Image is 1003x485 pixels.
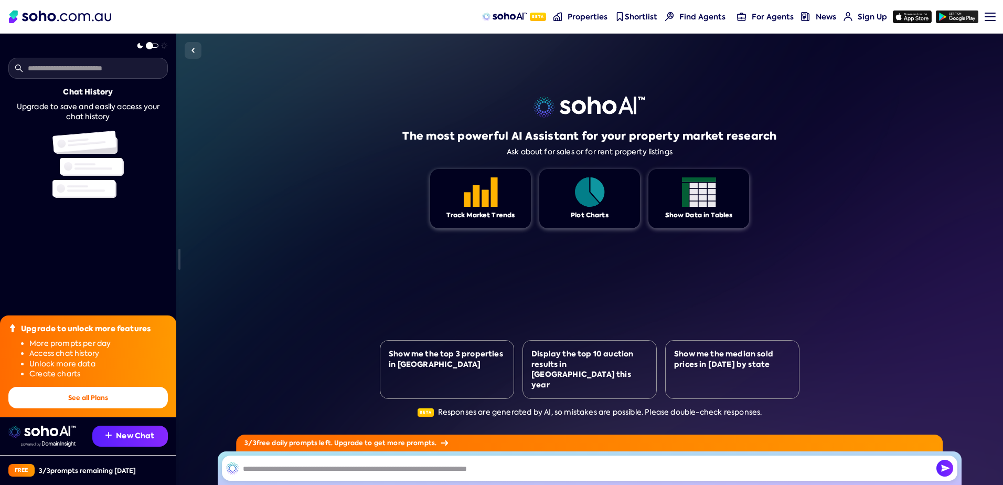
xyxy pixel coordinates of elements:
[674,349,791,370] div: Show me the median sold prices in [DATE] by state
[418,407,762,418] div: Responses are generated by AI, so mistakes are possible. Please double-check responses.
[29,369,168,379] li: Create charts
[553,12,562,21] img: properties-nav icon
[752,12,794,22] span: For Agents
[816,12,836,22] span: News
[573,177,607,207] img: Feature 1 icon
[615,12,624,21] img: shortlist-nav icon
[21,324,151,334] div: Upgrade to unlock more features
[936,460,953,477] button: Send
[737,12,746,21] img: for-agents-nav icon
[8,324,17,332] img: Upgrade icon
[187,44,199,57] img: Sidebar toggle icon
[571,211,609,220] div: Plot Charts
[936,10,978,23] img: google-play icon
[105,432,112,438] img: Recommendation icon
[893,10,932,23] img: app-store icon
[8,102,168,122] div: Upgrade to save and easily access your chat history
[389,349,505,370] div: Show me the top 3 properties in [GEOGRAPHIC_DATA]
[21,441,76,447] img: Data provided by Domain Insight
[39,466,136,475] div: 3 / 3 prompts remaining [DATE]
[530,13,546,21] span: Beta
[8,426,76,438] img: sohoai logo
[226,462,239,475] img: SohoAI logo black
[9,10,111,23] img: Soho Logo
[531,349,648,390] div: Display the top 10 auction results in [GEOGRAPHIC_DATA] this year
[52,131,124,198] img: Chat history illustration
[8,464,35,477] div: Free
[625,12,657,22] span: Shortlist
[29,339,168,349] li: More prompts per day
[29,349,168,359] li: Access chat history
[533,97,645,118] img: sohoai logo
[507,147,673,156] div: Ask about for sales or for rent property listings
[679,12,725,22] span: Find Agents
[236,435,943,451] div: 3 / 3 free daily prompts left. Upgrade to get more prompts.
[482,13,527,21] img: sohoAI logo
[402,129,776,143] h1: The most powerful AI Assistant for your property market research
[665,12,674,21] img: Find agents icon
[92,426,168,447] button: New Chat
[446,211,515,220] div: Track Market Trends
[844,12,852,21] img: for-agents-nav icon
[63,87,113,98] div: Chat History
[665,211,733,220] div: Show Data in Tables
[801,12,810,21] img: news-nav icon
[441,440,448,446] img: Arrow icon
[464,177,498,207] img: Feature 1 icon
[682,177,716,207] img: Feature 1 icon
[29,359,168,370] li: Unlock more data
[568,12,607,22] span: Properties
[418,408,434,417] span: Beta
[858,12,887,22] span: Sign Up
[8,387,168,408] button: See all Plans
[936,460,953,477] img: Send icon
